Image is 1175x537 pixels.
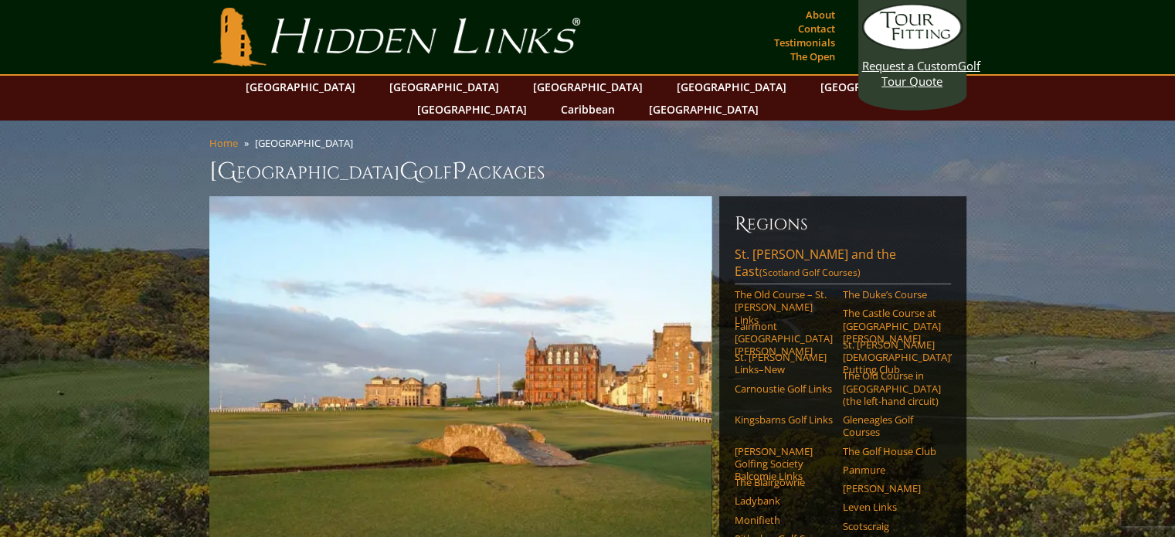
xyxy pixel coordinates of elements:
li: [GEOGRAPHIC_DATA] [255,136,359,150]
h1: [GEOGRAPHIC_DATA] olf ackages [209,156,966,187]
h6: Regions [735,212,951,236]
a: Caribbean [553,98,623,121]
a: [PERSON_NAME] [843,482,941,495]
a: [GEOGRAPHIC_DATA] [641,98,766,121]
a: Request a CustomGolf Tour Quote [862,4,963,89]
a: [PERSON_NAME] Golfing Society Balcomie Links [735,445,833,483]
span: (Scotland Golf Courses) [759,266,861,279]
a: Monifieth [735,514,833,526]
a: The Castle Course at [GEOGRAPHIC_DATA][PERSON_NAME] [843,307,941,345]
a: Gleneagles Golf Courses [843,413,941,439]
a: Leven Links [843,501,941,513]
a: Ladybank [735,495,833,507]
a: The Duke’s Course [843,288,941,301]
a: St. [PERSON_NAME] and the East(Scotland Golf Courses) [735,246,951,284]
a: The Blairgowrie [735,476,833,488]
a: [GEOGRAPHIC_DATA] [669,76,794,98]
a: [GEOGRAPHIC_DATA] [525,76,650,98]
a: [GEOGRAPHIC_DATA] [238,76,363,98]
span: Request a Custom [862,58,958,73]
a: Carnoustie Golf Links [735,382,833,395]
a: The Old Course in [GEOGRAPHIC_DATA] (the left-hand circuit) [843,369,941,407]
a: [GEOGRAPHIC_DATA] [409,98,535,121]
a: Home [209,136,238,150]
a: Kingsbarns Golf Links [735,413,833,426]
a: About [802,4,839,25]
span: G [399,156,419,187]
a: St. [PERSON_NAME] [DEMOGRAPHIC_DATA]’ Putting Club [843,338,941,376]
a: St. [PERSON_NAME] Links–New [735,351,833,376]
a: [GEOGRAPHIC_DATA] [382,76,507,98]
span: P [452,156,467,187]
a: The Open [786,46,839,67]
a: Testimonials [770,32,839,53]
a: Panmure [843,464,941,476]
a: The Golf House Club [843,445,941,457]
a: Scotscraig [843,520,941,532]
a: [GEOGRAPHIC_DATA] [813,76,938,98]
a: Fairmont [GEOGRAPHIC_DATA][PERSON_NAME] [735,320,833,358]
a: Contact [794,18,839,39]
a: The Old Course – St. [PERSON_NAME] Links [735,288,833,326]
